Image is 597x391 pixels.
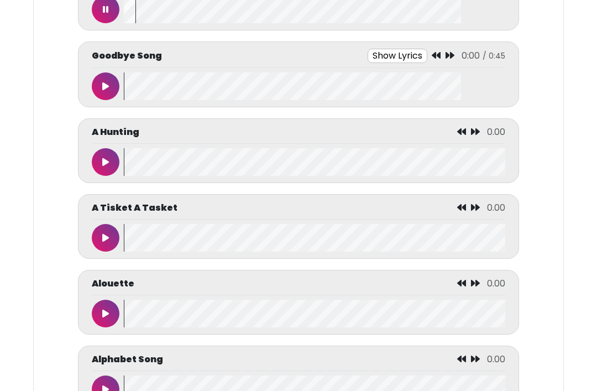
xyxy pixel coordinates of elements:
span: 0.00 [487,201,505,214]
p: Goodbye Song [92,49,162,62]
span: 0.00 [487,126,505,138]
button: Show Lyrics [368,49,427,63]
p: A Hunting [92,126,139,139]
p: Alouette [92,277,134,290]
span: / 0:45 [483,50,505,61]
span: 0.00 [487,353,505,366]
span: 0.00 [487,277,505,290]
span: 0:00 [462,49,480,62]
p: A Tisket A Tasket [92,201,177,215]
p: Alphabet Song [92,353,163,366]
